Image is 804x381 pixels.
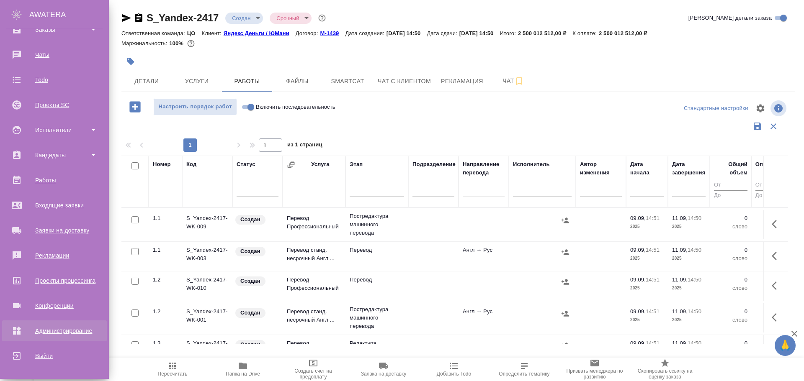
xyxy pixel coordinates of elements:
div: 1.1 [153,214,178,222]
p: 2025 [672,284,706,292]
td: Перевод станд. несрочный Англ ... [283,303,345,332]
div: Проекты SC [6,99,103,111]
p: 14:50 [688,340,701,346]
div: Подразделение [412,160,456,169]
p: 11.09, [672,308,688,315]
div: Заказ еще не согласован с клиентом, искать исполнителей рано [234,307,278,319]
p: М-1439 [320,30,345,36]
span: Настроить таблицу [750,98,770,118]
p: 14:50 [688,276,701,283]
p: слово [756,254,798,263]
span: Smartcat [327,76,368,87]
button: Заявка на доставку [348,358,419,381]
button: Скопировать ссылку [134,13,144,23]
div: Заказ еще не согласован с клиентом, искать исполнителей рано [234,214,278,225]
a: Рекламации [2,245,107,266]
div: split button [682,102,750,115]
p: 0 [714,276,747,284]
span: Призвать менеджера по развитию [564,368,625,380]
button: 🙏 [775,335,796,356]
a: Администрирование [2,320,107,341]
p: 2025 [672,254,706,263]
button: Сбросить фильтры [765,118,781,134]
p: 0 [714,339,747,348]
div: 1.2 [153,276,178,284]
div: Номер [153,160,171,169]
p: 0 [756,339,798,348]
p: 11.09, [672,247,688,253]
span: из 1 страниц [287,140,322,152]
a: Проекты SC [2,95,107,115]
button: Сгруппировать [287,161,295,169]
button: Создан [229,15,253,22]
p: 09.09, [630,340,646,346]
button: Назначить [559,276,572,288]
p: [DATE] 14:50 [459,30,500,36]
button: Назначить [559,307,572,320]
a: Заявки на доставку [2,220,107,241]
p: 100% [169,40,186,46]
p: 0 [756,246,798,254]
span: [PERSON_NAME] детали заказа [688,14,772,22]
button: Добавить тэг [121,52,140,71]
p: 14:50 [688,308,701,315]
span: Настроить порядок работ [158,102,232,112]
button: Сохранить фильтры [750,118,765,134]
p: Создан [240,247,260,256]
button: Папка на Drive [208,358,278,381]
p: Перевод [350,246,404,254]
p: 0 [714,246,747,254]
span: Включить последовательность [256,103,335,111]
span: Папка на Drive [226,371,260,377]
div: Код [186,160,196,169]
span: Работы [227,76,267,87]
div: Рекламации [6,249,103,262]
button: Настроить порядок работ [153,98,237,115]
span: Создать счет на предоплату [283,368,343,380]
p: Создан [240,309,260,317]
button: Скопировать ссылку для ЯМессенджера [121,13,131,23]
p: Дата сдачи: [427,30,459,36]
button: Создать счет на предоплату [278,358,348,381]
p: Создан [240,340,260,349]
td: Перевод станд. несрочный Англ ... [283,242,345,271]
p: 2025 [630,222,664,231]
p: 09.09, [630,215,646,221]
p: 0 [756,276,798,284]
a: М-1439 [320,29,345,36]
svg: Подписаться [514,76,524,86]
span: Файлы [277,76,317,87]
p: 2 500 012 512,00 ₽ [599,30,653,36]
p: 14:51 [646,247,660,253]
button: Призвать менеджера по развитию [559,358,630,381]
a: Работы [2,170,107,191]
button: Назначить [559,246,572,258]
input: От [755,180,798,191]
p: 0 [756,307,798,316]
div: 1.1 [153,246,178,254]
button: Добавить работу [124,98,147,115]
button: Здесь прячутся важные кнопки [767,214,787,234]
a: Чаты [2,44,107,65]
div: Заказ еще не согласован с клиентом, искать исполнителей рано [234,246,278,257]
p: слово [714,316,747,324]
div: Проекты процессинга [6,274,103,287]
div: Кандидаты [6,149,103,161]
p: 2025 [630,284,664,292]
div: Todo [6,74,103,86]
div: Автор изменения [580,160,622,177]
div: 1.3 [153,339,178,348]
div: Заказы [6,23,103,36]
p: 0 [714,214,747,222]
span: Чат [493,76,533,86]
span: Скопировать ссылку на оценку заказа [635,368,695,380]
p: ЦО [187,30,202,36]
td: Англ → Рус [459,242,509,271]
p: 2025 [630,316,664,324]
button: Здесь прячутся важные кнопки [767,276,787,296]
p: Дата создания: [345,30,386,36]
td: S_Yandex-2417-WK-003 [182,242,232,271]
td: Англ → Рус [459,303,509,332]
p: 11.09, [672,340,688,346]
div: Оплачиваемый объем [755,160,798,177]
